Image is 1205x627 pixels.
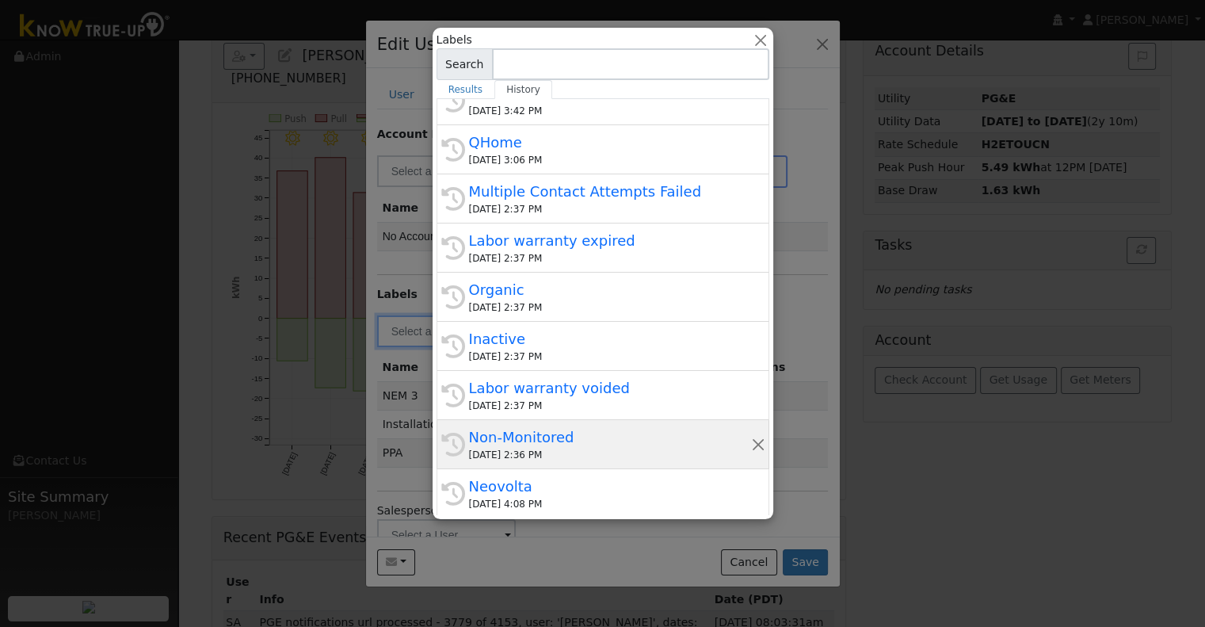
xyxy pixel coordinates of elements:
[441,482,465,506] i: History
[441,187,465,211] i: History
[441,285,465,309] i: History
[469,132,751,153] div: QHome
[494,80,552,99] a: History
[469,300,751,315] div: [DATE] 2:37 PM
[750,436,765,453] button: Remove this history
[469,202,751,216] div: [DATE] 2:37 PM
[441,89,465,113] i: History
[469,251,751,266] div: [DATE] 2:37 PM
[441,433,465,457] i: History
[469,448,751,462] div: [DATE] 2:36 PM
[441,236,465,260] i: History
[469,426,751,448] div: Non-Monitored
[469,350,751,364] div: [DATE] 2:37 PM
[469,104,751,118] div: [DATE] 3:42 PM
[469,181,751,202] div: Multiple Contact Attempts Failed
[469,377,751,399] div: Labor warranty voided
[469,279,751,300] div: Organic
[469,476,751,497] div: Neovolta
[469,399,751,413] div: [DATE] 2:37 PM
[469,230,751,251] div: Labor warranty expired
[437,80,495,99] a: Results
[469,328,751,350] div: Inactive
[437,48,493,80] span: Search
[469,497,751,511] div: [DATE] 4:08 PM
[441,384,465,407] i: History
[469,153,751,167] div: [DATE] 3:06 PM
[441,138,465,162] i: History
[441,335,465,358] i: History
